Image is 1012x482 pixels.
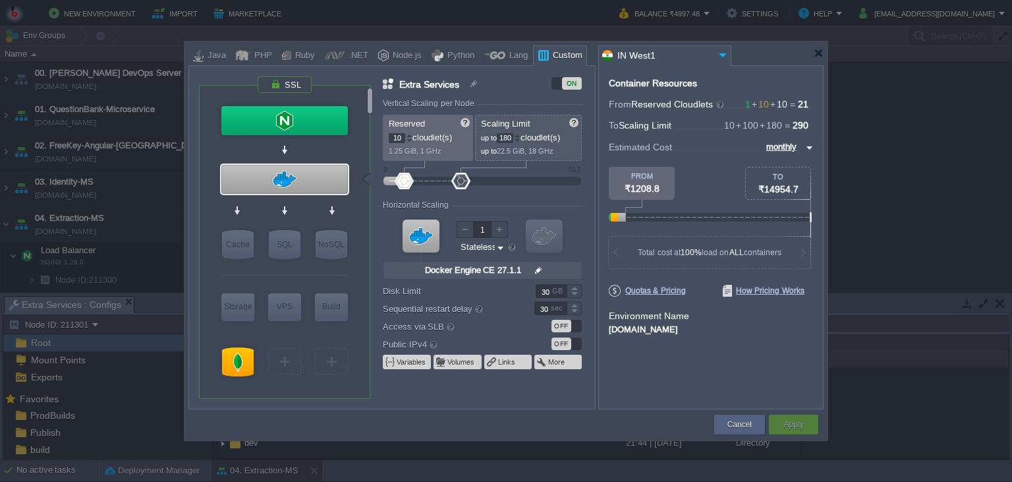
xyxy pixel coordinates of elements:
[383,337,517,351] label: Public IPv4
[498,357,517,367] button: Links
[609,120,619,131] span: To
[221,106,348,135] div: Load Balancer
[723,285,804,297] span: How Pricing Works
[481,134,497,142] span: up to
[569,166,580,173] div: 512
[383,99,478,108] div: Vertical Scaling per Node
[769,99,787,109] span: 10
[562,77,582,90] div: ON
[383,166,387,173] div: 0
[204,46,226,66] div: Java
[447,357,476,367] button: Volumes
[505,46,528,66] div: Lang
[269,230,300,259] div: SQL Databases
[269,230,300,259] div: SQL
[750,99,769,109] span: 10
[389,46,422,66] div: Node.js
[609,172,675,180] div: FROM
[481,119,530,129] span: Scaling Limit
[769,99,777,109] span: +
[221,293,254,320] div: Storage
[389,119,425,129] span: Reserved
[758,184,799,195] span: ₹14954.7
[315,293,348,321] div: Build Node
[609,322,813,334] div: [DOMAIN_NAME]
[383,200,452,210] div: Horizontal Scaling
[609,311,689,321] label: Environment Name
[609,78,697,88] div: Container Resources
[481,147,497,155] span: up to
[443,46,474,66] div: Python
[345,46,368,66] div: .NET
[783,418,803,431] button: Apply
[389,129,468,143] p: cloudlet(s)
[727,418,752,431] button: Cancel
[631,99,725,109] span: Reserved Cloudlets
[625,183,660,194] span: ₹1208.8
[291,46,315,66] div: Ruby
[397,357,427,367] button: Variables
[316,230,347,259] div: NoSQL Databases
[798,99,808,109] span: 21
[793,120,808,131] span: 290
[551,320,571,332] div: OFF
[551,338,571,350] div: OFF
[551,302,565,315] div: sec
[782,120,793,131] span: =
[619,120,671,131] span: Scaling Limit
[268,293,301,321] div: Elastic VPS
[609,140,672,154] span: Estimated Cost
[609,99,631,109] span: From
[735,120,743,131] span: +
[315,348,348,375] div: Create New Layer
[758,120,766,131] span: +
[497,147,553,155] span: 22.5 GiB, 18 GHz
[222,347,254,377] div: NoSQL Databases 2
[250,46,272,66] div: PHP
[389,147,441,155] span: 1.25 GiB, 1 GHz
[750,99,758,109] span: +
[268,348,301,375] div: Create New Layer
[481,129,577,143] p: cloudlet(s)
[745,99,750,109] span: 1
[268,293,301,320] div: VPS
[549,46,582,66] div: Custom
[221,165,348,194] div: Extra Services
[552,285,565,297] div: GB
[548,357,566,367] button: More
[724,120,735,131] span: 10
[746,173,810,181] div: TO
[383,319,517,334] label: Access via SLB
[787,99,798,109] span: =
[222,230,254,259] div: Cache
[609,285,686,297] span: Quotas & Pricing
[221,293,254,321] div: Storage Containers
[316,230,347,259] div: NoSQL
[315,293,348,320] div: Build
[383,301,517,316] label: Sequential restart delay
[735,120,758,131] span: 100
[383,284,517,298] label: Disk Limit
[758,120,782,131] span: 180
